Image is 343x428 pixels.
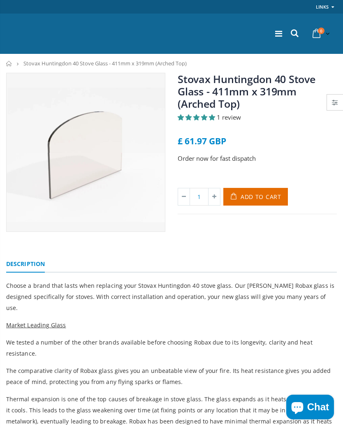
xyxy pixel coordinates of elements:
[178,72,315,111] a: Stovax Huntingdon 40 Stove Glass - 411mm x 319mm (Arched Top)
[178,135,226,147] span: £ 61.97 GBP
[7,73,165,231] img: smallgradualarchedtopstoveglass_b1d3507f-fd16-42f3-b5e7-178224a4cb4e_800x_crop_center.webp
[6,338,313,357] span: We tested a number of the other brands available before choosing Robax due to its longevity, clar...
[217,113,241,121] span: 1 review
[316,2,329,12] a: Links
[223,188,288,206] button: Add to Cart
[6,256,45,273] a: Description
[318,28,324,34] span: 0
[6,367,331,386] span: The comparative clarity of Robax glass gives you an unbeatable view of your fire. Its heat resist...
[6,321,66,329] span: Market Leading Glass
[309,25,331,42] a: 0
[241,193,281,201] span: Add to Cart
[284,395,336,421] inbox-online-store-chat: Shopify online store chat
[178,154,337,163] p: Order now for fast dispatch
[6,282,334,312] span: Choose a brand that lasts when replacing your Stovax Huntingdon 40 stove glass. Our [PERSON_NAME]...
[23,60,187,67] span: Stovax Huntingdon 40 Stove Glass - 411mm x 319mm (Arched Top)
[275,28,282,39] a: Menu
[178,113,217,121] span: 5.00 stars
[6,61,12,66] a: Home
